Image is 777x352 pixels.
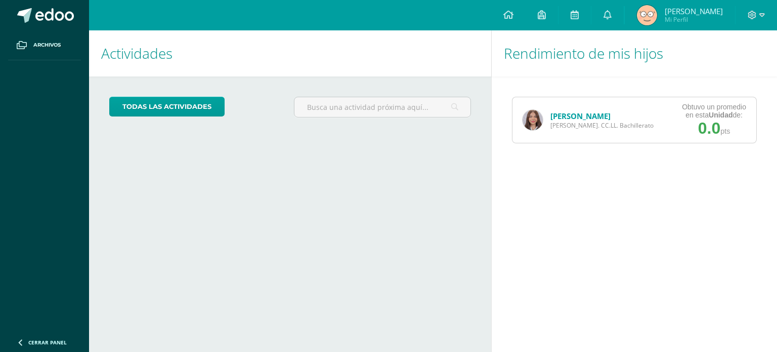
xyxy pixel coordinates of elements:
[550,111,611,121] a: [PERSON_NAME]
[109,97,225,116] a: todas las Actividades
[550,121,654,130] span: [PERSON_NAME]. CC.LL. Bachillerato
[504,30,765,76] h1: Rendimiento de mis hijos
[294,97,470,117] input: Busca una actividad próxima aquí...
[28,339,67,346] span: Cerrar panel
[665,15,723,24] span: Mi Perfil
[682,103,746,119] div: Obtuvo un promedio en esta de:
[720,127,730,135] span: pts
[101,30,479,76] h1: Actividades
[698,119,720,137] span: 0.0
[665,6,723,16] span: [PERSON_NAME]
[33,41,61,49] span: Archivos
[709,111,732,119] strong: Unidad
[637,5,657,25] img: 57992a7c61bfb1649b44be09b66fa118.png
[523,110,543,130] img: cf8975bb386e8f614675d549a3c85144.png
[8,30,81,60] a: Archivos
